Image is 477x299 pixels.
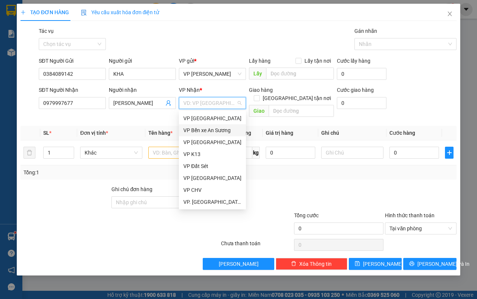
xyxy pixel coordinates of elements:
input: VD: Bàn, Ghế [148,147,211,159]
button: [PERSON_NAME] [203,258,274,270]
button: printer[PERSON_NAME] và In [403,258,457,270]
label: Cước lấy hàng [337,58,370,64]
button: delete [23,147,35,159]
span: delete [291,261,296,267]
span: user-add [165,100,171,106]
div: Người nhận [109,86,176,94]
button: deleteXóa Thông tin [276,258,347,270]
th: Ghi chú [318,126,386,140]
span: VP Châu Thành [183,68,241,80]
span: In ngày: [2,54,45,59]
input: Dọc đường [269,105,334,117]
input: Ghi chú đơn hàng [111,196,201,208]
span: Cước hàng [389,130,415,136]
div: VP. [GEOGRAPHIC_DATA] [183,198,241,206]
span: [PERSON_NAME] [219,260,259,268]
div: SĐT Người Nhận [39,86,106,94]
span: 01 Võ Văn Truyện, KP.1, Phường 2 [59,22,102,32]
span: [PERSON_NAME] [363,260,403,268]
div: VP Đất Sét [179,160,246,172]
span: Giao hàng [249,87,273,93]
div: VP [GEOGRAPHIC_DATA] [183,174,241,182]
div: VP K13 [183,150,241,158]
span: Lấy hàng [249,58,271,64]
button: Close [439,4,460,25]
div: VP gửi [179,57,246,65]
input: 0 [266,147,315,159]
input: Dọc đường [266,68,334,80]
span: VPCT1410250001 [37,47,78,53]
span: plus [445,150,453,156]
span: Bến xe [GEOGRAPHIC_DATA] [59,12,100,21]
span: SL [43,130,49,136]
div: VP [GEOGRAPHIC_DATA] [183,138,241,146]
label: Hình thức thanh toán [385,212,435,218]
label: Ghi chú đơn hàng [111,186,152,192]
span: [PERSON_NAME]: [2,48,78,53]
span: [PERSON_NAME] và In [417,260,470,268]
span: Xóa Thông tin [299,260,332,268]
div: Tổng: 1 [23,168,185,177]
span: TẠO ĐƠN HÀNG [20,9,69,15]
span: Giao [249,105,269,117]
span: Tên hàng [148,130,173,136]
span: Khác [85,147,138,158]
span: ----------------------------------------- [20,40,91,46]
span: Lấy tận nơi [301,57,334,65]
span: close [447,11,453,17]
input: Ghi Chú [321,147,383,159]
div: VP Bến xe An Sương [183,126,241,134]
span: Đơn vị tính [80,130,108,136]
span: Giá trị hàng [266,130,293,136]
label: Gán nhãn [354,28,377,34]
img: icon [81,10,87,16]
div: VP Bến xe An Sương [179,124,246,136]
span: save [355,261,360,267]
div: VP Tân Biên [179,136,246,148]
input: Cước giao hàng [337,97,386,109]
label: Tác vụ [39,28,54,34]
span: [GEOGRAPHIC_DATA] tận nơi [260,94,334,102]
strong: ĐỒNG PHƯỚC [59,4,102,10]
span: Lấy [249,68,266,80]
div: VP Phước Đông [179,172,246,184]
div: SĐT Người Gửi [39,57,106,65]
span: kg [252,147,260,159]
div: VP Tây Ninh [179,112,246,124]
span: 06:02:35 [DATE] [16,54,45,59]
input: Cước lấy hàng [337,68,386,80]
span: Tổng cước [294,212,319,218]
img: logo [3,4,36,37]
span: Hotline: 19001152 [59,33,91,38]
div: VP Đất Sét [183,162,241,170]
button: save[PERSON_NAME] [349,258,402,270]
div: Chưa thanh toán [220,239,293,252]
div: VP. Đồng Phước [179,196,246,208]
label: Cước giao hàng [337,87,374,93]
div: VP K13 [179,148,246,160]
span: VP Nhận [179,87,200,93]
div: Người gửi [109,57,176,65]
div: VP CHV [179,184,246,196]
span: Yêu cầu xuất hóa đơn điện tử [81,9,159,15]
span: plus [20,10,26,15]
button: plus [445,147,454,159]
div: VP [GEOGRAPHIC_DATA] [183,114,241,122]
span: Tại văn phòng [389,223,452,234]
span: printer [409,261,414,267]
div: VP CHV [183,186,241,194]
